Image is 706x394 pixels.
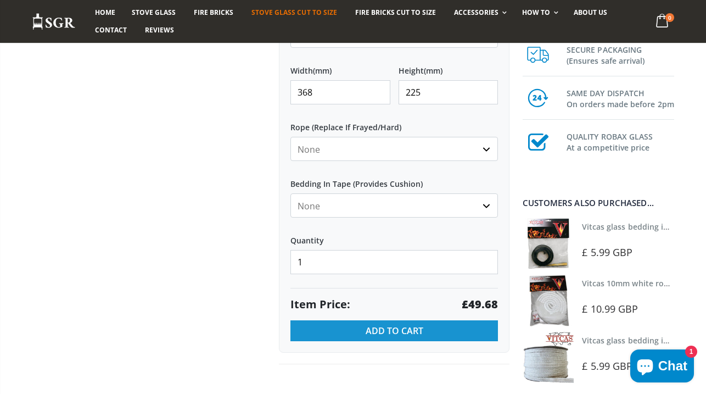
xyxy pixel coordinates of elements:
label: Quantity [290,226,498,246]
h3: SAME DAY DISPATCH On orders made before 2pm [567,86,674,110]
span: £ 10.99 GBP [582,302,638,315]
a: Accessories [446,4,512,21]
a: How To [514,4,564,21]
span: Stove Glass Cut To Size [251,8,337,17]
span: Stove Glass [132,8,176,17]
strong: £49.68 [462,297,498,312]
label: Rope (Replace If Frayed/Hard) [290,113,498,132]
h3: SECURE PACKAGING (Ensures safe arrival) [567,42,674,66]
span: Add to Cart [366,325,423,337]
label: Bedding In Tape (Provides Cushion) [290,169,498,189]
span: £ 5.99 GBP [582,246,632,259]
a: Reviews [137,21,182,39]
h3: QUALITY ROBAX GLASS At a competitive price [567,129,674,153]
span: £ 5.99 GBP [582,359,632,373]
inbox-online-store-chat: Shopify online store chat [627,349,697,385]
span: How To [522,8,550,17]
a: Stove Glass Cut To Size [243,4,345,21]
img: Vitcas white rope, glue and gloves kit 10mm [523,275,574,326]
img: Vitcas stove glass bedding in tape [523,332,574,383]
span: Contact [95,25,127,35]
a: Contact [87,21,135,39]
span: Accessories [454,8,498,17]
span: 0 [665,13,674,22]
span: Item Price: [290,297,350,312]
button: Add to Cart [290,320,498,341]
span: (mm) [313,66,332,76]
a: Stove Glass [124,4,184,21]
span: About us [574,8,607,17]
a: Fire Bricks [186,4,242,21]
label: Height [399,56,498,76]
a: About us [565,4,615,21]
span: Fire Bricks Cut To Size [355,8,436,17]
span: Fire Bricks [194,8,233,17]
img: Vitcas stove glass bedding in tape [523,218,574,269]
a: Home [87,4,124,21]
a: Fire Bricks Cut To Size [347,4,444,21]
span: Reviews [145,25,174,35]
a: 0 [652,11,674,32]
div: Customers also purchased... [523,199,674,207]
span: (mm) [424,66,442,76]
label: Width [290,56,390,76]
span: Home [95,8,115,17]
img: Stove Glass Replacement [32,13,76,31]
